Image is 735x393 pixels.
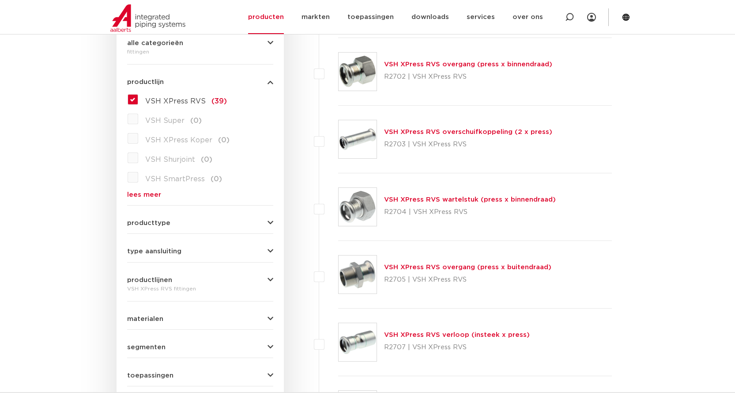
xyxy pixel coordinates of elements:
span: VSH XPress RVS [145,98,206,105]
button: productlijn [127,79,273,85]
p: R2705 | VSH XPress RVS [384,273,551,287]
span: materialen [127,316,163,322]
span: VSH Super [145,117,185,124]
span: (0) [201,156,212,163]
img: Thumbnail for VSH XPress RVS overschuifkoppeling (2 x press) [339,120,377,158]
span: segmenten [127,344,166,351]
span: producttype [127,220,170,226]
p: R2703 | VSH XPress RVS [384,137,552,152]
img: Thumbnail for VSH XPress RVS overgang (press x buitendraad) [339,256,377,294]
span: VSH SmartPress [145,176,205,183]
span: productlijn [127,79,164,85]
a: VSH XPress RVS verloop (insteek x press) [384,332,530,338]
a: VSH XPress RVS overgang (press x binnendraad) [384,61,552,68]
span: (39) [211,98,227,105]
p: R2702 | VSH XPress RVS [384,70,552,84]
button: producttype [127,220,273,226]
a: lees meer [127,191,273,198]
div: VSH XPress RVS fittingen [127,283,273,294]
a: VSH XPress RVS overgang (press x buitendraad) [384,264,551,271]
img: Thumbnail for VSH XPress RVS overgang (press x binnendraad) [339,53,377,91]
div: fittingen [127,46,273,57]
button: materialen [127,316,273,322]
button: productlijnen [127,277,273,283]
a: VSH XPress RVS wartelstuk (press x binnendraad) [384,196,556,203]
button: toepassingen [127,372,273,379]
p: R2707 | VSH XPress RVS [384,340,530,355]
span: alle categorieën [127,40,183,46]
button: segmenten [127,344,273,351]
a: VSH XPress RVS overschuifkoppeling (2 x press) [384,129,552,135]
button: type aansluiting [127,248,273,255]
span: (0) [218,137,230,144]
img: Thumbnail for VSH XPress RVS wartelstuk (press x binnendraad) [339,188,377,226]
span: type aansluiting [127,248,181,255]
p: R2704 | VSH XPress RVS [384,205,556,219]
span: toepassingen [127,372,173,379]
button: alle categorieën [127,40,273,46]
span: productlijnen [127,277,172,283]
span: VSH XPress Koper [145,137,212,144]
span: (0) [211,176,222,183]
span: VSH Shurjoint [145,156,195,163]
span: (0) [190,117,202,124]
img: Thumbnail for VSH XPress RVS verloop (insteek x press) [339,323,377,361]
